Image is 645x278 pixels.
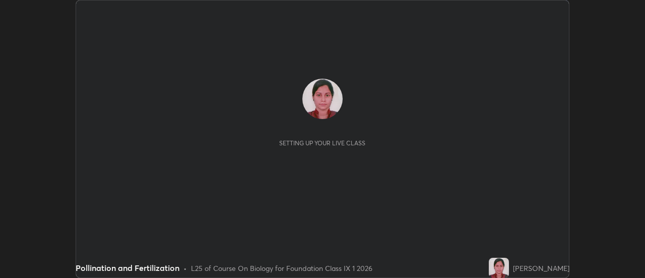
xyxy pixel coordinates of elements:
[183,263,187,273] div: •
[513,263,569,273] div: [PERSON_NAME]
[191,263,372,273] div: L25 of Course On Biology for Foundation Class IX 1 2026
[489,258,509,278] img: 0227d6082f45449db2e5304780be554e.jpg
[76,262,179,274] div: Pollination and Fertilization
[279,139,365,147] div: Setting up your live class
[302,79,343,119] img: 0227d6082f45449db2e5304780be554e.jpg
